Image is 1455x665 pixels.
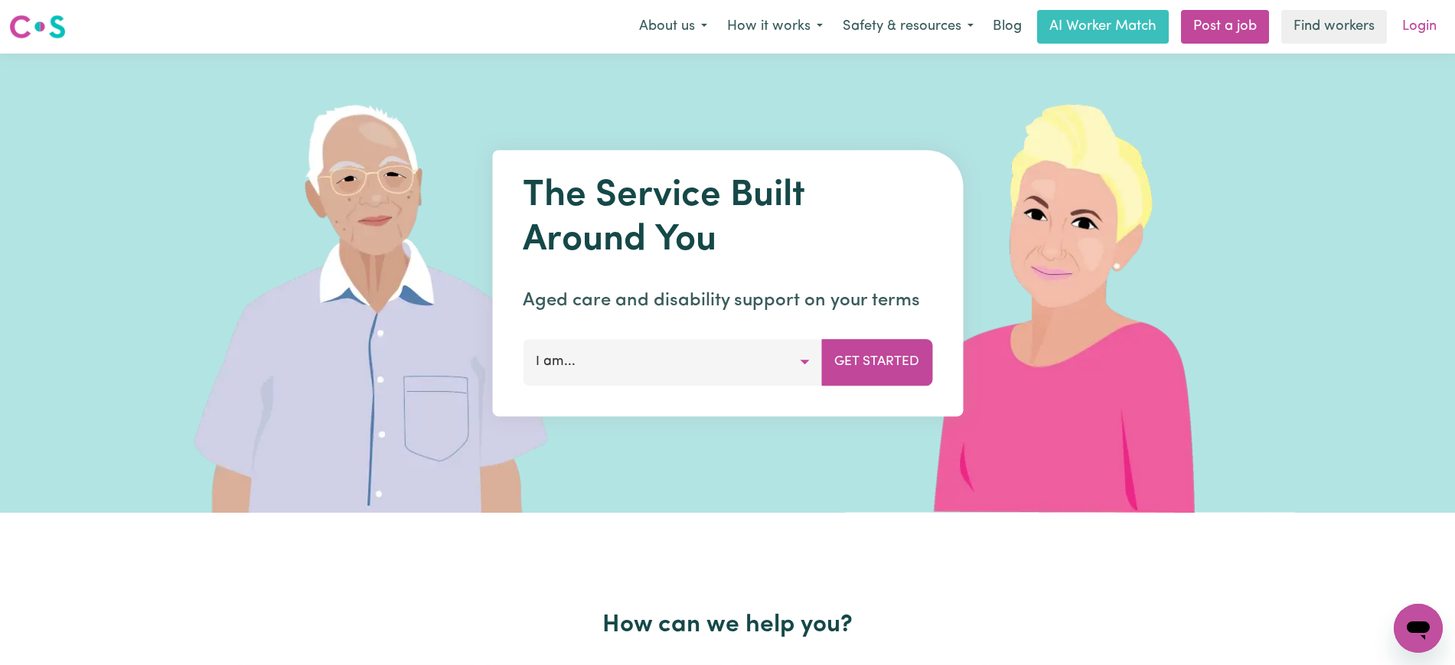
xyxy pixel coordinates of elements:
img: Careseekers logo [9,13,66,41]
a: Login [1393,10,1446,44]
button: Get Started [821,339,932,385]
button: How it works [717,11,833,43]
a: Post a job [1181,10,1269,44]
button: Safety & resources [833,11,984,43]
iframe: Button to launch messaging window [1394,604,1443,653]
a: AI Worker Match [1037,10,1169,44]
h2: How can we help you? [232,611,1224,640]
button: I am... [523,339,822,385]
a: Careseekers logo [9,9,66,44]
a: Find workers [1281,10,1387,44]
button: About us [629,11,717,43]
a: Blog [984,10,1031,44]
h1: The Service Built Around You [523,174,932,262]
p: Aged care and disability support on your terms [523,287,932,315]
